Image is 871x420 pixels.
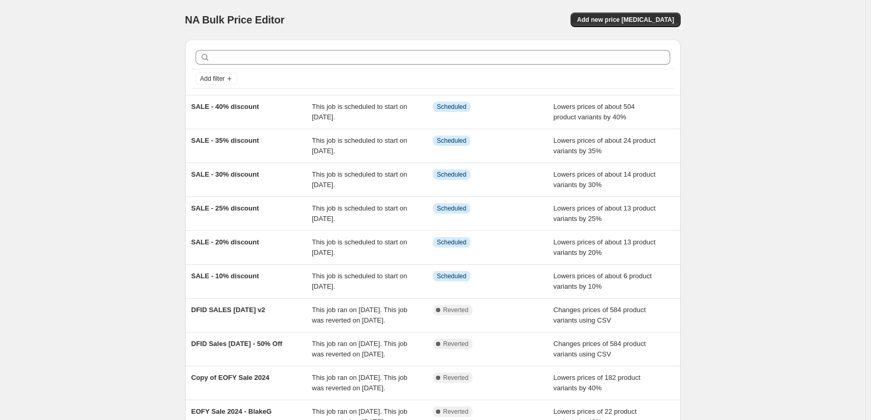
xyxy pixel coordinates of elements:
[437,137,467,145] span: Scheduled
[312,238,407,256] span: This job is scheduled to start on [DATE].
[312,170,407,189] span: This job is scheduled to start on [DATE].
[312,374,407,392] span: This job ran on [DATE]. This job was reverted on [DATE].
[191,374,270,381] span: Copy of EOFY Sale 2024
[553,374,640,392] span: Lowers prices of 182 product variants by 40%
[312,137,407,155] span: This job is scheduled to start on [DATE].
[437,103,467,111] span: Scheduled
[312,306,407,324] span: This job ran on [DATE]. This job was reverted on [DATE].
[437,170,467,179] span: Scheduled
[185,14,285,26] span: NA Bulk Price Editor
[312,340,407,358] span: This job ran on [DATE]. This job was reverted on [DATE].
[571,13,680,27] button: Add new price [MEDICAL_DATA]
[553,306,646,324] span: Changes prices of 584 product variants using CSV
[443,340,469,348] span: Reverted
[437,204,467,213] span: Scheduled
[191,103,259,110] span: SALE - 40% discount
[577,16,674,24] span: Add new price [MEDICAL_DATA]
[191,306,265,314] span: DFID SALES [DATE] v2
[191,137,259,144] span: SALE - 35% discount
[191,170,259,178] span: SALE - 30% discount
[312,272,407,290] span: This job is scheduled to start on [DATE].
[443,407,469,416] span: Reverted
[312,204,407,223] span: This job is scheduled to start on [DATE].
[191,204,259,212] span: SALE - 25% discount
[191,407,272,415] span: EOFY Sale 2024 - BlakeG
[553,238,656,256] span: Lowers prices of about 13 product variants by 20%
[200,75,225,83] span: Add filter
[553,340,646,358] span: Changes prices of 584 product variants using CSV
[437,238,467,246] span: Scheduled
[191,238,259,246] span: SALE - 20% discount
[191,340,283,348] span: DFID Sales [DATE] - 50% Off
[553,204,656,223] span: Lowers prices of about 13 product variants by 25%
[443,374,469,382] span: Reverted
[553,103,635,121] span: Lowers prices of about 504 product variants by 40%
[553,137,656,155] span: Lowers prices of about 24 product variants by 35%
[191,272,259,280] span: SALE - 10% discount
[553,272,652,290] span: Lowers prices of about 6 product variants by 10%
[437,272,467,280] span: Scheduled
[312,103,407,121] span: This job is scheduled to start on [DATE].
[443,306,469,314] span: Reverted
[196,72,237,85] button: Add filter
[553,170,656,189] span: Lowers prices of about 14 product variants by 30%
